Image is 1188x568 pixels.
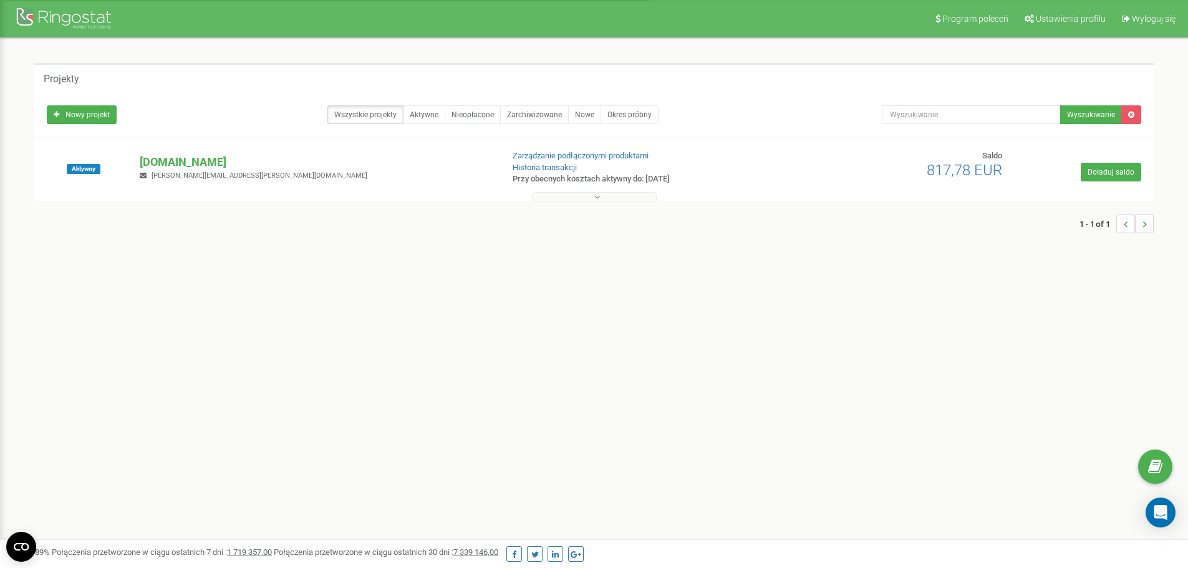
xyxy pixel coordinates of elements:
[1132,14,1176,24] span: Wyloguj się
[44,74,79,85] h5: Projekty
[882,105,1061,124] input: Wyszukiwanie
[6,532,36,562] button: Open CMP widget
[453,547,498,557] u: 7 339 146,00
[227,547,272,557] u: 1 719 357,00
[1146,498,1176,527] div: Open Intercom Messenger
[52,547,272,557] span: Połączenia przetworzone w ciągu ostatnich 7 dni :
[274,547,498,557] span: Połączenia przetworzone w ciągu ostatnich 30 dni :
[445,105,501,124] a: Nieopłacone
[1079,202,1154,246] nav: ...
[601,105,659,124] a: Okres próbny
[513,173,772,185] p: Przy obecnych kosztach aktywny do: [DATE]
[942,14,1008,24] span: Program poleceń
[403,105,445,124] a: Aktywne
[140,154,492,170] p: [DOMAIN_NAME]
[927,161,1002,179] span: 817,78 EUR
[327,105,403,124] a: Wszystkie projekty
[568,105,601,124] a: Nowe
[1079,214,1116,233] span: 1 - 1 of 1
[67,164,100,174] span: Aktywny
[152,171,367,180] span: [PERSON_NAME][EMAIL_ADDRESS][PERSON_NAME][DOMAIN_NAME]
[1081,163,1141,181] a: Doładuj saldo
[47,105,117,124] a: Nowy projekt
[1060,105,1122,124] button: Wyszukiwanie
[982,151,1002,160] span: Saldo
[500,105,569,124] a: Zarchiwizowane
[1036,14,1106,24] span: Ustawienia profilu
[513,163,577,172] a: Historia transakcji
[513,151,649,160] a: Zarządzanie podłączonymi produktami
